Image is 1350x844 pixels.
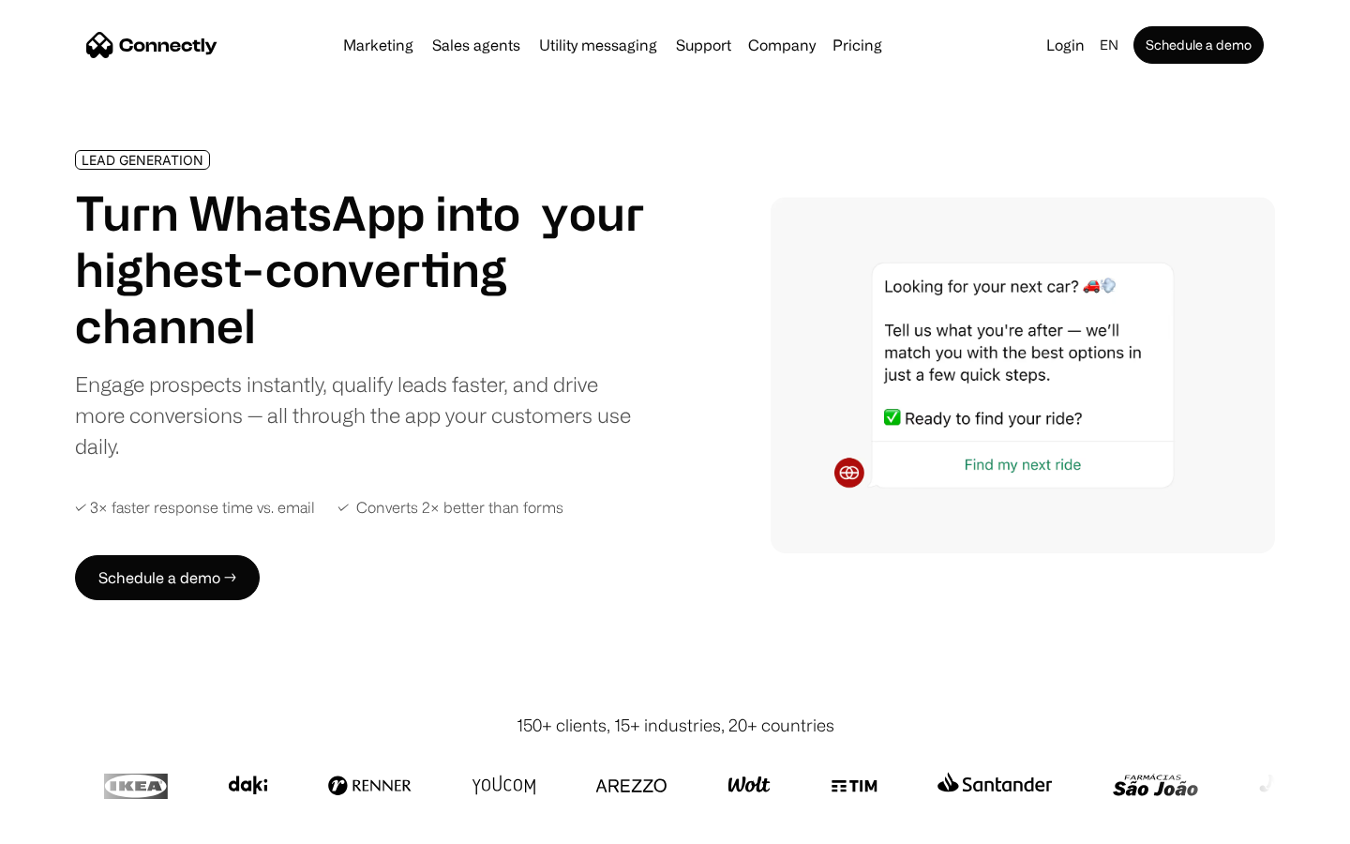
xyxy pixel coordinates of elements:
[82,153,203,167] div: LEAD GENERATION
[517,713,834,738] div: 150+ clients, 15+ industries, 20+ countries
[75,555,260,600] a: Schedule a demo →
[668,38,739,53] a: Support
[19,809,112,837] aside: Language selected: English
[37,811,112,837] ul: Language list
[425,38,528,53] a: Sales agents
[337,499,563,517] div: ✓ Converts 2× better than forms
[748,32,816,58] div: Company
[1133,26,1264,64] a: Schedule a demo
[336,38,421,53] a: Marketing
[1039,32,1092,58] a: Login
[825,38,890,53] a: Pricing
[75,185,645,354] h1: Turn WhatsApp into your highest-converting channel
[1100,32,1118,58] div: en
[75,369,645,461] div: Engage prospects instantly, qualify leads faster, and drive more conversions — all through the ap...
[742,32,821,58] div: Company
[75,499,315,517] div: ✓ 3× faster response time vs. email
[1092,32,1130,58] div: en
[86,31,217,59] a: home
[532,38,665,53] a: Utility messaging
